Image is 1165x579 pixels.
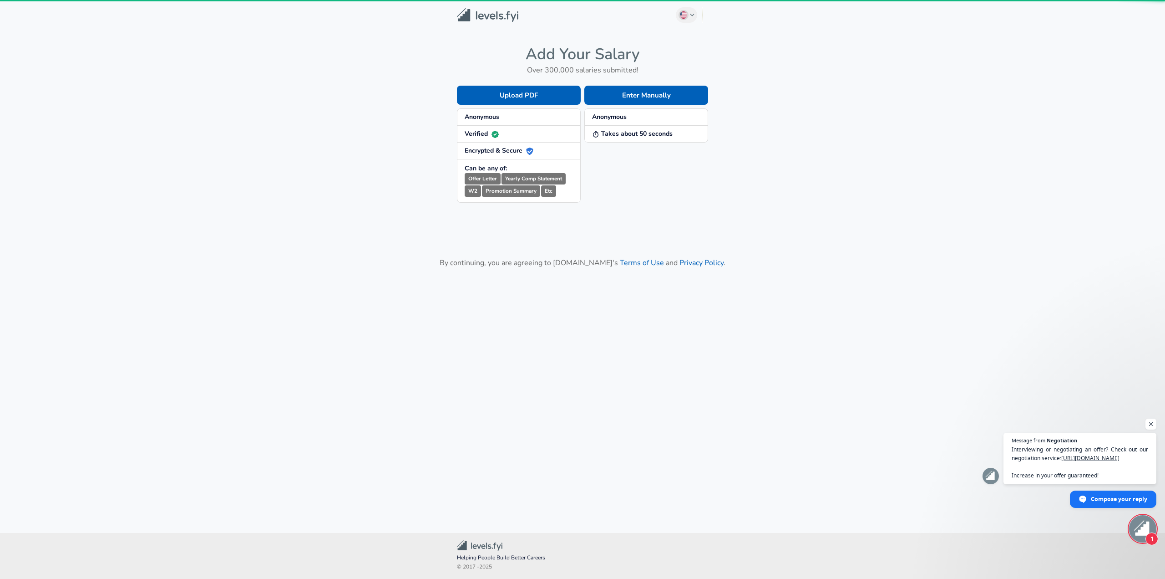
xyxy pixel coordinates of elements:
small: Promotion Summary [482,185,540,197]
span: Negotiation [1047,438,1077,443]
strong: Anonymous [592,113,627,121]
a: Privacy Policy [679,258,724,268]
img: Levels.fyi Community [457,540,502,551]
strong: Verified [465,129,499,138]
span: Message from [1012,438,1045,443]
strong: Can be any of: [465,164,507,173]
button: English (US) [676,7,698,23]
strong: Encrypted & Secure [465,146,533,155]
span: Helping People Build Better Careers [457,553,708,563]
span: © 2017 - 2025 [457,563,708,572]
a: Terms of Use [620,258,664,268]
img: Levels.fyi [457,8,518,22]
h4: Add Your Salary [457,45,708,64]
small: Offer Letter [465,173,501,184]
span: Compose your reply [1091,491,1147,507]
div: Open chat [1129,515,1156,543]
button: Enter Manually [584,86,708,105]
img: English (US) [680,11,687,19]
small: Etc [541,185,556,197]
strong: Takes about 50 seconds [592,129,673,138]
strong: Anonymous [465,113,499,121]
span: 1 [1145,533,1158,545]
button: Upload PDF [457,86,581,105]
h6: Over 300,000 salaries submitted! [457,64,708,77]
span: Interviewing or negotiating an offer? Check out our negotiation service: Increase in your offer g... [1012,445,1148,480]
small: Yearly Comp Statement [501,173,566,184]
small: W2 [465,185,481,197]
